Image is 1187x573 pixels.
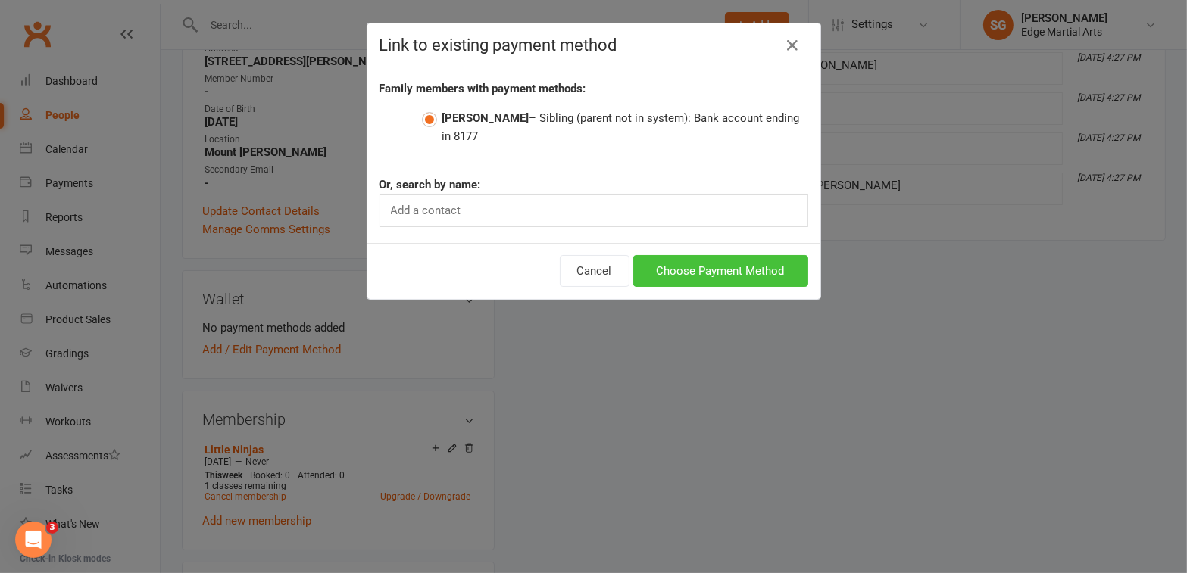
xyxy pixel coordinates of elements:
[422,109,808,145] label: – Sibling (parent not in system): Bank account ending in 8177
[380,82,586,95] strong: Family members with payment methods:
[633,255,808,287] button: Choose Payment Method
[389,201,467,220] input: Add a contact
[380,178,481,192] strong: Or, search by name:
[442,111,529,125] strong: [PERSON_NAME]
[15,522,52,558] iframe: Intercom live chat
[781,33,805,58] button: Close
[46,522,58,534] span: 3
[560,255,629,287] button: Cancel
[380,36,808,54] h4: Link to existing payment method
